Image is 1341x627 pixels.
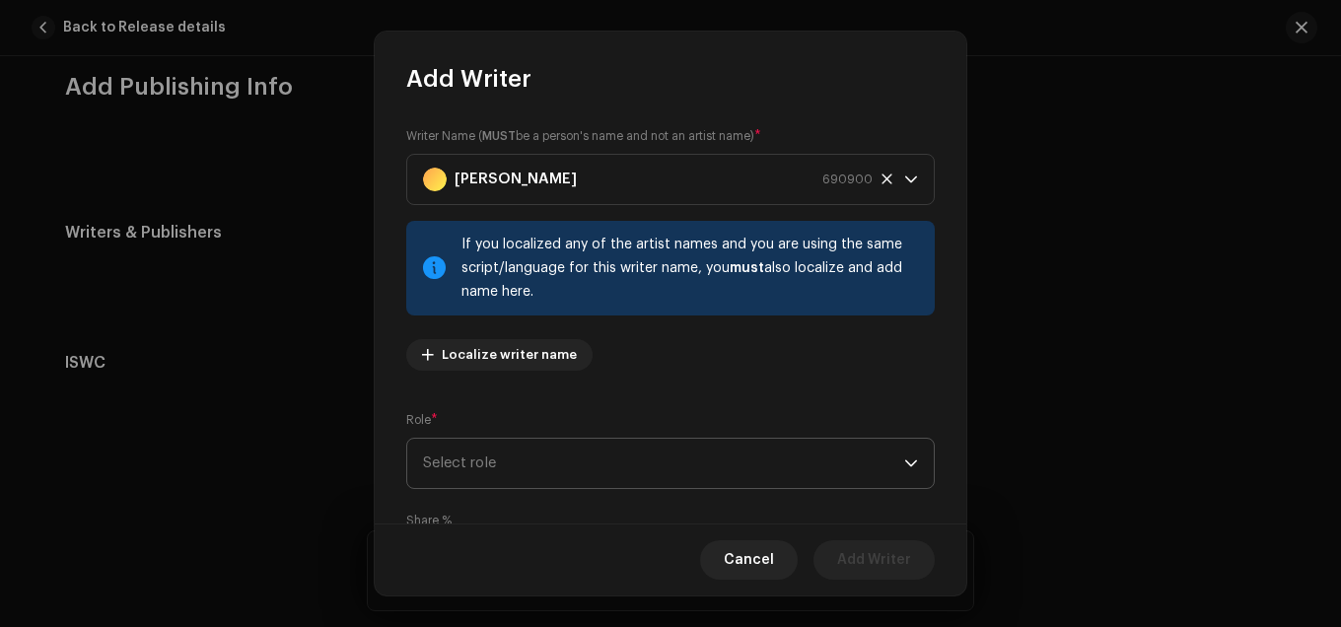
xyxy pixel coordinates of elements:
label: Share % [406,513,452,528]
span: 690900 [822,155,873,204]
small: Writer Name ( be a person's name and not an artist name) [406,126,754,146]
button: Localize writer name [406,339,593,371]
button: Add Writer [813,540,935,580]
span: Add Writer [837,540,911,580]
button: Cancel [700,540,798,580]
span: Cancel [724,540,774,580]
span: Localize writer name [442,335,577,375]
strong: [PERSON_NAME] [455,155,577,204]
div: dropdown trigger [904,439,918,488]
strong: MUST [482,130,516,142]
strong: must [730,261,764,275]
span: Select role [423,439,904,488]
small: Role [406,410,431,430]
span: Add Writer [406,63,531,95]
div: If you localized any of the artist names and you are using the same script/language for this writ... [461,233,919,304]
span: Akhil Redhu [423,155,904,204]
div: dropdown trigger [904,155,918,204]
